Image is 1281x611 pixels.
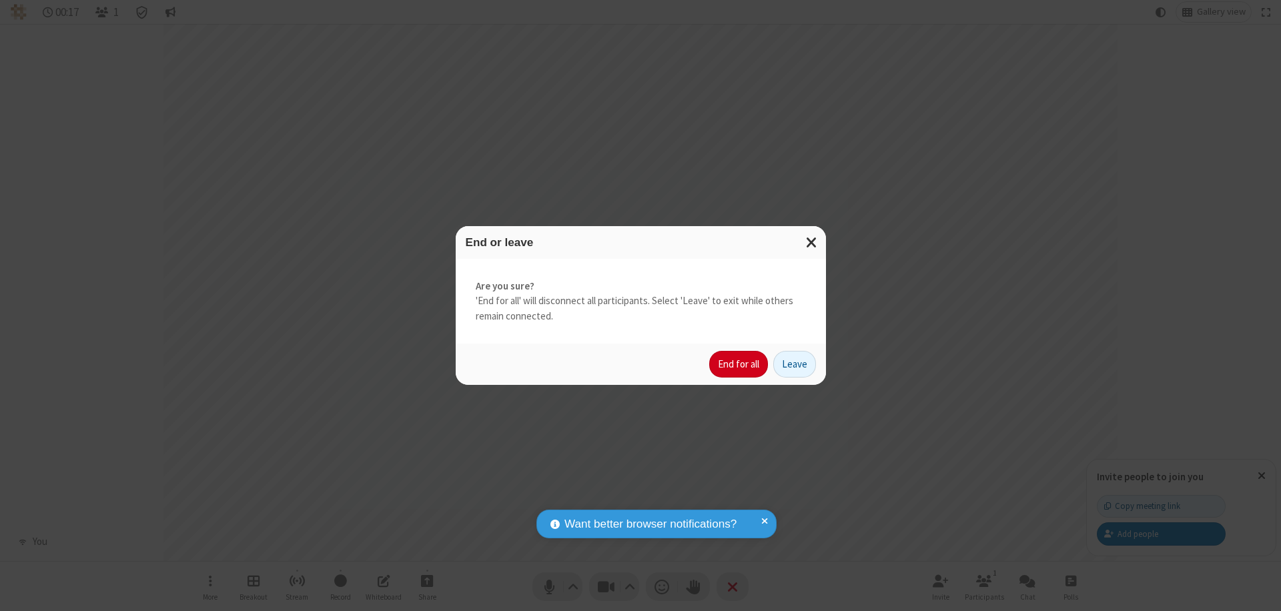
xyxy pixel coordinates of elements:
button: Leave [773,351,816,378]
button: End for all [709,351,768,378]
div: 'End for all' will disconnect all participants. Select 'Leave' to exit while others remain connec... [456,259,826,344]
h3: End or leave [466,236,816,249]
button: Close modal [798,226,826,259]
span: Want better browser notifications? [564,516,737,533]
strong: Are you sure? [476,279,806,294]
